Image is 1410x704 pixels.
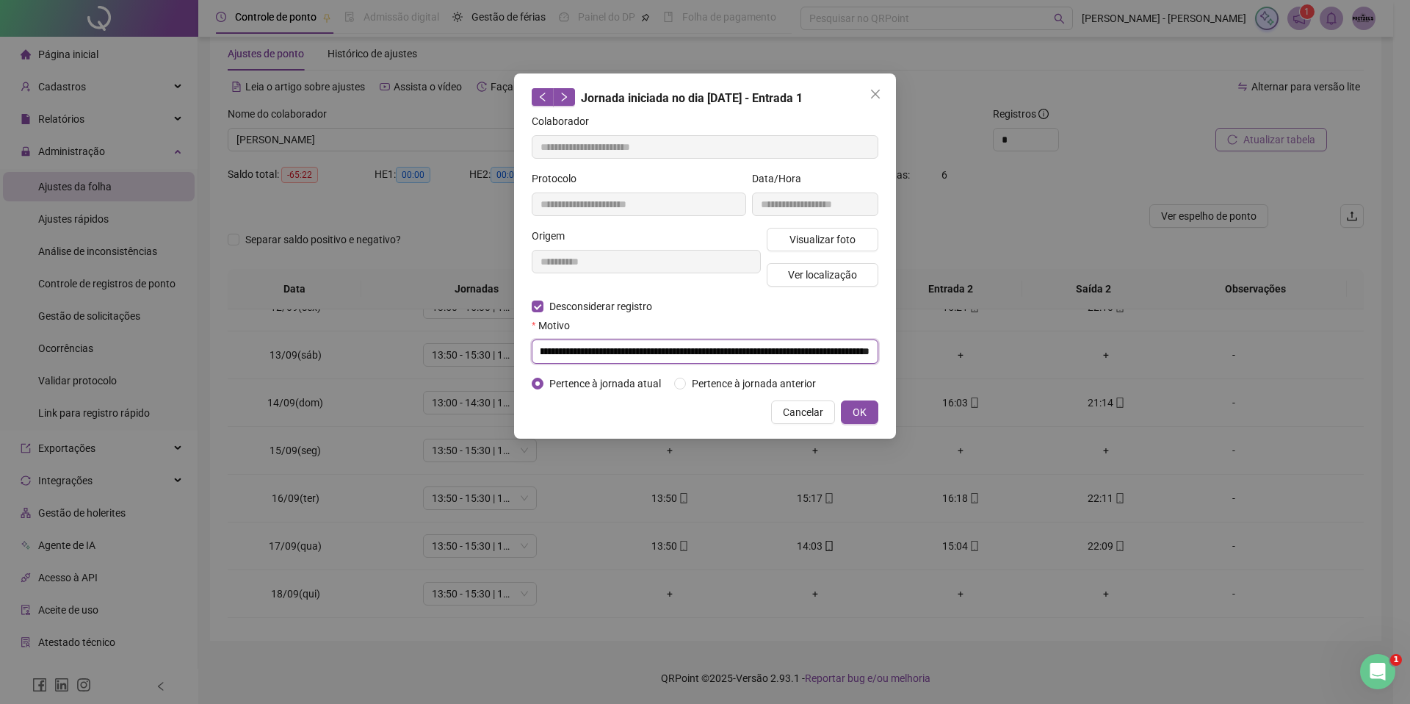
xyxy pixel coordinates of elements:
[789,231,856,248] span: Visualizar foto
[543,298,658,315] span: Desconsiderar registro
[532,88,554,106] button: left
[869,88,881,100] span: close
[864,82,887,106] button: Close
[532,317,579,334] label: Motivo
[538,92,548,102] span: left
[783,404,823,420] span: Cancelar
[532,113,599,129] label: Colaborador
[686,376,822,392] span: Pertence à jornada anterior
[853,404,867,420] span: OK
[1360,654,1395,689] iframe: Intercom live chat
[559,92,569,102] span: right
[532,88,878,107] div: Jornada iniciada no dia [DATE] - Entrada 1
[532,170,586,187] label: Protocolo
[767,228,878,251] button: Visualizar foto
[841,401,878,424] button: OK
[767,263,878,287] button: Ver localização
[532,228,574,244] label: Origem
[1390,654,1402,666] span: 1
[553,88,575,106] button: right
[543,376,667,392] span: Pertence à jornada atual
[788,267,857,283] span: Ver localização
[771,401,835,424] button: Cancelar
[752,170,811,187] label: Data/Hora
